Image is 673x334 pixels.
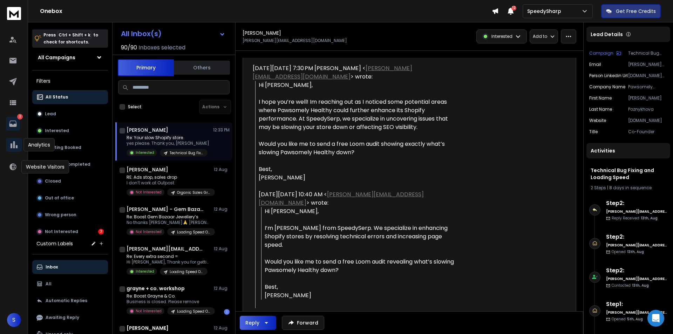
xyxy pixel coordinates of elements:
[224,309,230,315] div: 1
[121,43,137,52] span: 90 / 90
[32,260,108,274] button: Inbox
[253,64,457,81] div: [DATE][DATE] 7:30 PM [PERSON_NAME] < > wrote:
[589,107,612,112] p: Last Name
[616,8,656,15] p: Get Free Credits
[98,229,104,234] div: 2
[589,50,621,56] button: Campaign
[136,150,154,155] p: Interested
[259,190,424,207] a: [PERSON_NAME][EMAIL_ADDRESS][DOMAIN_NAME]
[45,195,74,201] p: Out of office
[628,95,667,101] p: [PERSON_NAME]
[127,220,211,225] p: No thanks [PERSON_NAME]🙏 [PERSON_NAME]
[57,31,91,39] span: Ctrl + Shift + k
[628,62,667,67] p: [PERSON_NAME][EMAIL_ADDRESS][DOMAIN_NAME]
[282,316,324,330] button: Forward
[589,62,601,67] p: Email
[259,98,457,131] div: I hope you’re well! Im reaching out as I noticed some potential areas where Pawsomely Healthy cou...
[491,34,512,39] p: Interested
[127,214,211,220] p: Re: Boost Gem Bazaar Jewellery’s
[32,174,108,188] button: Closed
[589,73,628,79] p: Person Linkedin Url
[628,84,667,90] p: Pawsomely Healthy
[127,175,211,180] p: RE: Ads stop, sales drop
[177,230,211,235] p: Loading Speed Optimization
[253,64,412,81] a: [PERSON_NAME][EMAIL_ADDRESS][DOMAIN_NAME]
[589,129,598,135] p: title
[7,7,21,20] img: logo
[627,249,644,254] span: 13th, Aug
[45,178,61,184] p: Closed
[511,6,516,11] span: 12
[118,59,174,76] button: Primary
[127,206,204,213] h1: [PERSON_NAME] - Gem Bazaar
[128,104,142,110] label: Select
[32,311,108,325] button: Awaiting Reply
[127,325,169,332] h1: [PERSON_NAME]
[174,60,230,75] button: Others
[23,138,55,151] div: Analytics
[136,269,154,274] p: Interested
[127,141,209,146] p: yes please. Thank you, [PERSON_NAME]
[32,141,108,155] button: Meeting Booked
[589,118,606,123] p: website
[45,111,56,117] p: Lead
[115,27,231,41] button: All Inbox(s)
[38,54,75,61] h1: All Campaigns
[612,283,649,288] p: Contacted
[628,50,667,56] p: Technical Bug Fixing and Loading Speed
[127,135,209,141] p: Re: Your slow Shopify store
[606,266,667,275] h6: Step 2 :
[32,208,108,222] button: Wrong person
[589,84,625,90] p: Company Name
[609,185,652,191] span: 8 days in sequence
[45,212,76,218] p: Wrong person
[32,76,108,86] h3: Filters
[606,276,667,281] h6: [PERSON_NAME][EMAIL_ADDRESS][DOMAIN_NAME]
[612,316,643,322] p: Opened
[628,118,667,123] p: [DOMAIN_NAME]
[591,185,606,191] span: 2 Steps
[40,7,492,15] h1: Onebox
[647,310,664,327] div: Open Intercom Messenger
[21,160,69,173] div: Website Visitors
[214,246,230,252] p: 12 Aug
[45,128,69,134] p: Interested
[127,285,185,292] h1: grayne + co. workshop
[46,315,79,320] p: Awaiting Reply
[586,143,670,158] div: Activities
[214,286,230,291] p: 12 Aug
[591,31,623,38] p: Lead Details
[243,38,347,43] p: [PERSON_NAME][EMAIL_ADDRESS][DOMAIN_NAME]
[265,207,457,216] div: Hi [PERSON_NAME],
[32,225,108,239] button: Not Interested2
[7,313,21,327] button: S
[170,150,203,156] p: Technical Bug Fixing and Loading Speed
[127,245,204,252] h1: [PERSON_NAME][EMAIL_ADDRESS][DOMAIN_NAME]
[606,233,667,241] h6: Step 2 :
[606,199,667,207] h6: Step 2 :
[136,229,162,234] p: Not Interested
[127,299,211,305] p: Business is closed. Please remove
[628,73,667,79] p: [DOMAIN_NAME][URL][PERSON_NAME]
[589,95,612,101] p: First Name
[136,308,162,314] p: Not Interested
[606,209,667,214] h6: [PERSON_NAME][EMAIL_ADDRESS][DOMAIN_NAME]
[127,180,211,186] p: I don’t work at Outpost.
[589,50,613,56] p: Campaign
[43,32,98,46] p: Press to check for shortcuts.
[527,8,564,15] p: SpeedySharp
[32,191,108,205] button: Out of office
[177,309,211,314] p: Loading Speed Optimization
[533,34,547,39] p: Add to
[612,216,658,221] p: Reply Received
[641,216,658,221] span: 13th, Aug
[127,127,168,134] h1: [PERSON_NAME]
[127,254,211,259] p: Re: Every extra second =
[591,185,666,191] div: |
[259,165,457,182] div: Best, [PERSON_NAME]
[32,50,108,64] button: All Campaigns
[32,157,108,171] button: Meeting Completed
[45,145,81,150] p: Meeting Booked
[259,81,457,89] div: Hi [PERSON_NAME],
